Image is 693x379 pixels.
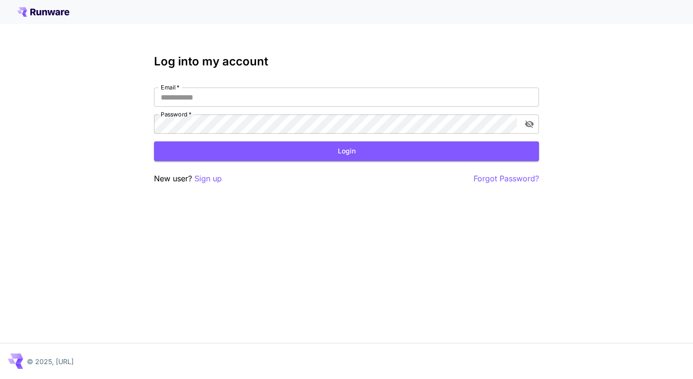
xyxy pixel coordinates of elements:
[154,173,222,185] p: New user?
[154,55,539,68] h3: Log into my account
[521,115,538,133] button: toggle password visibility
[194,173,222,185] button: Sign up
[27,356,74,366] p: © 2025, [URL]
[161,110,192,118] label: Password
[154,141,539,161] button: Login
[474,173,539,185] button: Forgot Password?
[161,83,180,91] label: Email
